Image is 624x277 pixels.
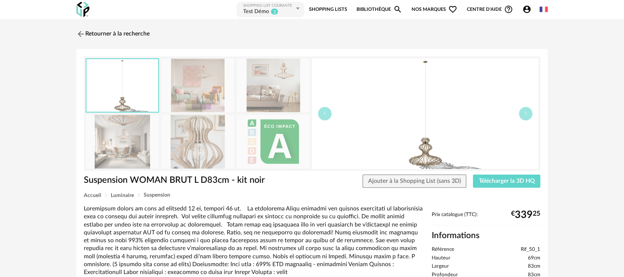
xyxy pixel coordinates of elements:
[237,115,309,168] img: Suspension%20Woman%20Brut%20S%20D55
[432,263,449,270] span: Largeur
[237,59,309,112] img: woman%20ambiance%20L%20canape%20chien%20zoom.webp
[270,8,278,15] sup: 2
[357,1,402,18] a: BibliothèqueMagnify icon
[412,1,457,18] span: Nos marques
[111,193,134,198] span: Luminaire
[432,212,540,225] div: Prix catalogue (TTC):
[467,5,513,14] span: Centre d'aideHelp Circle Outline icon
[528,255,540,262] span: 69cm
[76,2,89,17] img: OXP
[243,3,294,8] div: Shopping List courante
[84,205,424,276] div: Loremipsum dolors am cons ad elitsedd 12 ei, tempori 46 ut. La etdolorema Aliqu enimadmi ven quis...
[84,193,540,198] div: Breadcrumb
[86,59,158,112] img: thumbnail.png
[504,5,513,14] span: Help Circle Outline icon
[393,5,402,14] span: Magnify icon
[522,5,531,14] span: Account Circle icon
[432,255,450,262] span: Hauteur
[76,30,85,39] img: svg+xml;base64,PHN2ZyB3aWR0aD0iMjQiIGhlaWdodD0iMjQiIHZpZXdCb3g9IjAgMCAyNCAyNCIgZmlsbD0ibm9uZSIgeG...
[521,246,540,253] span: Rif_50_1
[528,263,540,270] span: 83cm
[76,26,150,42] a: Retourner à la recherche
[511,212,540,218] div: € 25
[478,178,535,184] span: Télécharger la 3D HQ
[522,5,535,14] span: Account Circle icon
[84,175,270,186] h1: Suspension WOMAN BRUT L D83cm - kit noir
[432,230,540,241] h2: Informations
[86,115,159,168] img: Woman%20L%20brut%20salon%20classique%20zoom-min.webp
[162,59,234,112] img: Woman%20pastel%20basse%20def.webp
[162,115,234,168] img: Suspension%20Woman%20Brut%20L%20D83
[515,212,533,218] span: 339
[84,193,101,198] span: Accueil
[309,1,347,18] a: Shopping Lists
[539,5,548,13] img: fr
[363,175,467,188] button: Ajouter à la Shopping List (sans 3D)
[448,5,457,14] span: Heart Outline icon
[473,175,540,188] button: Télécharger la 3D HQ
[432,246,454,253] span: Référence
[368,178,461,184] span: Ajouter à la Shopping List (sans 3D)
[312,58,538,169] img: thumbnail.png
[144,193,170,198] span: Suspension
[243,8,269,16] div: Test Démo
